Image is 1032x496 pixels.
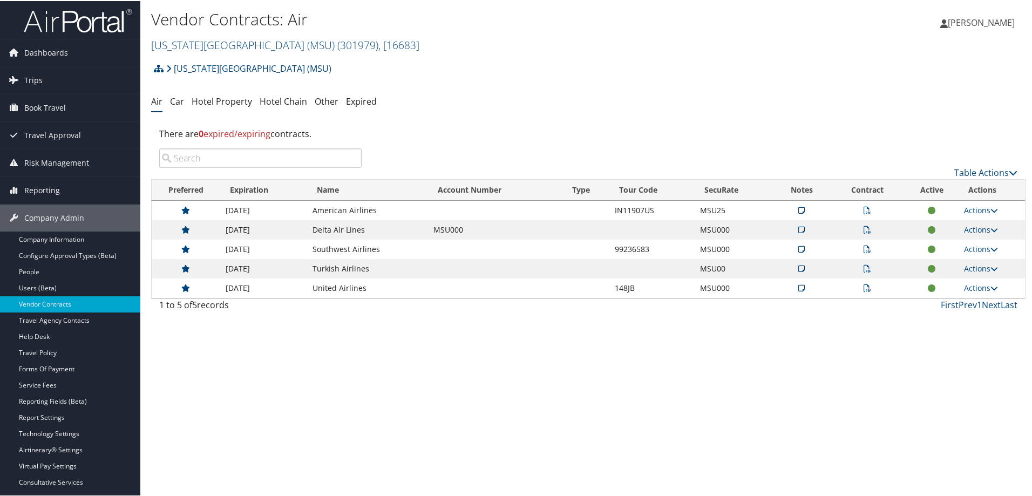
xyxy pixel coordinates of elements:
[307,277,427,297] td: United Airlines
[964,223,998,234] a: Actions
[959,179,1025,200] th: Actions
[948,16,1015,28] span: [PERSON_NAME]
[905,179,959,200] th: Active: activate to sort column ascending
[941,298,959,310] a: First
[774,179,830,200] th: Notes: activate to sort column ascending
[609,277,695,297] td: 148JB
[192,298,197,310] span: 5
[562,179,609,200] th: Type: activate to sort column ascending
[1001,298,1017,310] a: Last
[307,239,427,258] td: Southwest Airlines
[337,37,378,51] span: ( 301979 )
[192,94,252,106] a: Hotel Property
[159,147,362,167] input: Search
[24,38,68,65] span: Dashboards
[609,179,695,200] th: Tour Code: activate to sort column ascending
[151,7,734,30] h1: Vendor Contracts: Air
[220,239,308,258] td: [DATE]
[346,94,377,106] a: Expired
[24,176,60,203] span: Reporting
[428,219,563,239] td: MSU000
[220,277,308,297] td: [DATE]
[24,148,89,175] span: Risk Management
[609,200,695,219] td: IN11907US
[220,200,308,219] td: [DATE]
[307,200,427,219] td: American Airlines
[695,179,774,200] th: SecuRate: activate to sort column ascending
[609,239,695,258] td: 99236583
[829,179,905,200] th: Contract: activate to sort column ascending
[24,203,84,230] span: Company Admin
[977,298,982,310] a: 1
[959,298,977,310] a: Prev
[315,94,338,106] a: Other
[199,127,203,139] strong: 0
[695,258,774,277] td: MSU00
[964,262,998,273] a: Actions
[982,298,1001,310] a: Next
[307,219,427,239] td: Delta Air Lines
[964,204,998,214] a: Actions
[964,243,998,253] a: Actions
[940,5,1026,38] a: [PERSON_NAME]
[24,93,66,120] span: Book Travel
[964,282,998,292] a: Actions
[695,219,774,239] td: MSU000
[695,239,774,258] td: MSU000
[166,57,331,78] a: [US_STATE][GEOGRAPHIC_DATA] (MSU)
[220,258,308,277] td: [DATE]
[954,166,1017,178] a: Table Actions
[220,219,308,239] td: [DATE]
[199,127,270,139] span: expired/expiring
[260,94,307,106] a: Hotel Chain
[24,7,132,32] img: airportal-logo.png
[151,94,162,106] a: Air
[428,179,563,200] th: Account Number: activate to sort column ascending
[24,66,43,93] span: Trips
[159,297,362,316] div: 1 to 5 of records
[695,200,774,219] td: MSU25
[378,37,419,51] span: , [ 16683 ]
[695,277,774,297] td: MSU000
[220,179,308,200] th: Expiration: activate to sort column ascending
[151,37,419,51] a: [US_STATE][GEOGRAPHIC_DATA] (MSU)
[24,121,81,148] span: Travel Approval
[307,258,427,277] td: Turkish Airlines
[152,179,220,200] th: Preferred: activate to sort column ascending
[151,118,1026,147] div: There are contracts.
[307,179,427,200] th: Name: activate to sort column ascending
[170,94,184,106] a: Car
